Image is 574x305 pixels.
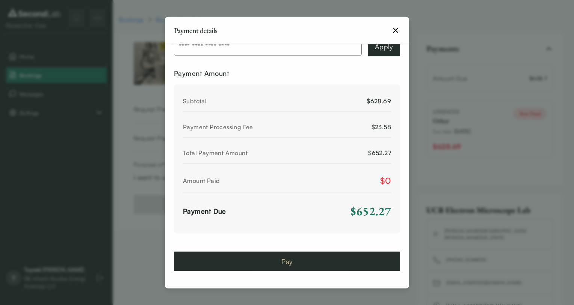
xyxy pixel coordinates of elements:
[174,27,218,34] h2: Payment details
[368,37,400,56] button: Apply
[183,148,248,157] div: Total Payment Amount
[372,122,391,131] div: $23.58
[367,97,391,106] div: $628.69
[174,68,229,79] div: Payment Amount
[174,252,400,271] button: Pay
[350,204,391,219] h2: $652.27
[183,97,207,106] div: Subtotal
[380,174,391,187] div: $0
[183,206,226,216] div: Payment Due
[183,122,253,131] div: Payment Processing Fee
[368,149,391,157] span: $652.27
[183,176,220,185] div: Amount Paid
